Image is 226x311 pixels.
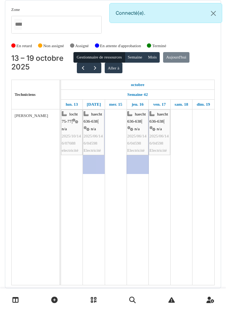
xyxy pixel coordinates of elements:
button: Gestionnaire de ressources [73,52,125,63]
a: 13 octobre 2025 [129,80,146,89]
span: locht 75-77 [62,112,78,123]
span: 2025/06/146/04598 [84,134,103,145]
label: Non assigné [43,43,64,49]
a: 17 octobre 2025 [151,100,168,109]
a: 19 octobre 2025 [195,100,212,109]
div: | [84,111,104,154]
label: En attente d'approbation [100,43,141,49]
span: electricité [62,148,78,152]
button: Aller à [105,63,122,73]
input: Tous [14,19,22,30]
span: Electricité [84,148,101,152]
span: n/a [134,126,140,131]
button: Semaine [125,52,145,63]
button: Aujourd'hui [163,52,189,63]
span: Techniciens [15,92,36,97]
span: n/a [62,126,67,131]
div: | [150,111,169,154]
span: Electricité [127,148,145,152]
a: 18 octobre 2025 [173,100,190,109]
span: haecht 636-638 [150,112,168,123]
span: [PERSON_NAME] [15,113,48,118]
label: Terminé [152,43,166,49]
label: En retard [17,43,32,49]
span: Electricité [150,148,167,152]
span: haecht 636-638 [84,112,102,123]
a: 13 octobre 2025 [64,100,79,109]
div: | [62,111,82,154]
label: Assigné [75,43,89,49]
button: Suivant [89,63,101,74]
h2: 13 – 19 octobre 2025 [11,54,73,72]
div: Connecté(e). [109,3,222,23]
span: 2025/06/146/04598 [127,134,147,145]
a: 16 octobre 2025 [130,100,145,109]
div: | [127,111,148,154]
button: Close [205,3,222,23]
label: Zone [11,6,20,13]
a: 14 octobre 2025 [85,100,103,109]
span: haecht 636-638 [127,112,146,123]
a: 15 octobre 2025 [107,100,124,109]
span: 2025/06/146/04598 [150,134,169,145]
a: Semaine 42 [125,90,150,99]
span: n/a [91,126,96,131]
span: n/a [157,126,162,131]
button: Précédent [77,63,89,74]
button: Mois [145,52,160,63]
span: 2025/10/146/07688 [62,134,81,145]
